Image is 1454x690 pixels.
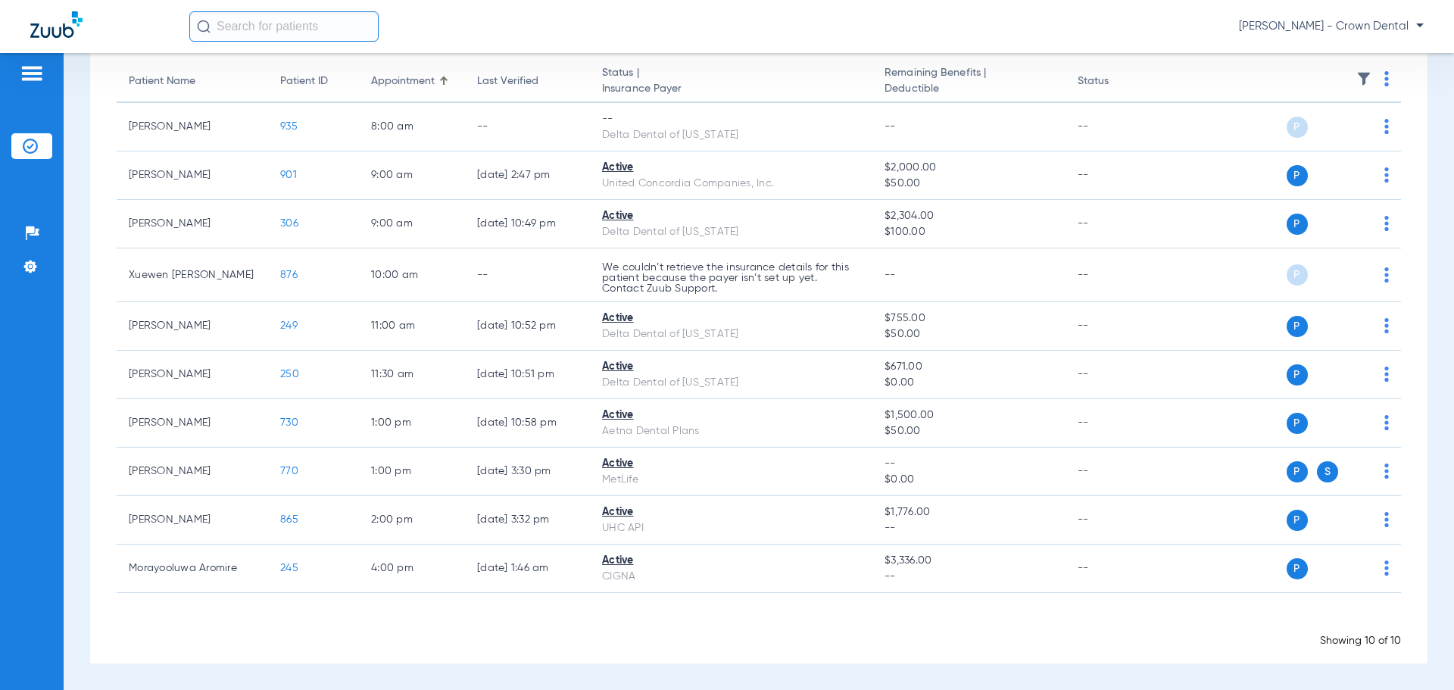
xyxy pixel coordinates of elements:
[117,151,268,200] td: [PERSON_NAME]
[1066,399,1168,448] td: --
[1384,167,1389,183] img: group-dot-blue.svg
[602,569,860,585] div: CIGNA
[477,73,538,89] div: Last Verified
[885,359,1053,375] span: $671.00
[885,326,1053,342] span: $50.00
[590,61,872,103] th: Status |
[359,448,465,496] td: 1:00 PM
[280,73,328,89] div: Patient ID
[359,248,465,302] td: 10:00 AM
[465,399,590,448] td: [DATE] 10:58 PM
[885,423,1053,439] span: $50.00
[1384,119,1389,134] img: group-dot-blue.svg
[465,351,590,399] td: [DATE] 10:51 PM
[359,545,465,593] td: 4:00 PM
[1287,510,1308,531] span: P
[129,73,256,89] div: Patient Name
[602,127,860,143] div: Delta Dental of [US_STATE]
[465,545,590,593] td: [DATE] 1:46 AM
[1287,264,1308,286] span: P
[602,359,860,375] div: Active
[602,311,860,326] div: Active
[465,496,590,545] td: [DATE] 3:32 PM
[117,351,268,399] td: [PERSON_NAME]
[280,514,298,525] span: 865
[359,399,465,448] td: 1:00 PM
[885,224,1053,240] span: $100.00
[117,545,268,593] td: Morayooluwa Aromire
[602,456,860,472] div: Active
[1384,415,1389,430] img: group-dot-blue.svg
[280,170,297,180] span: 901
[280,218,298,229] span: 306
[359,496,465,545] td: 2:00 PM
[1378,617,1454,690] iframe: Chat Widget
[197,20,211,33] img: Search Icon
[1287,558,1308,579] span: P
[117,399,268,448] td: [PERSON_NAME]
[1287,364,1308,386] span: P
[280,417,298,428] span: 730
[465,200,590,248] td: [DATE] 10:49 PM
[477,73,578,89] div: Last Verified
[359,151,465,200] td: 9:00 AM
[465,448,590,496] td: [DATE] 3:30 PM
[465,151,590,200] td: [DATE] 2:47 PM
[602,504,860,520] div: Active
[117,103,268,151] td: [PERSON_NAME]
[280,320,298,331] span: 249
[1066,351,1168,399] td: --
[1287,214,1308,235] span: P
[1287,461,1308,482] span: P
[885,569,1053,585] span: --
[280,563,298,573] span: 245
[1066,200,1168,248] td: --
[885,407,1053,423] span: $1,500.00
[20,64,44,83] img: hamburger-icon
[602,262,860,294] p: We couldn’t retrieve the insurance details for this patient because the payer isn’t set up yet. C...
[117,448,268,496] td: [PERSON_NAME]
[117,302,268,351] td: [PERSON_NAME]
[1287,413,1308,434] span: P
[1384,71,1389,86] img: group-dot-blue.svg
[1384,267,1389,283] img: group-dot-blue.svg
[1066,61,1168,103] th: Status
[602,472,860,488] div: MetLife
[1384,464,1389,479] img: group-dot-blue.svg
[885,504,1053,520] span: $1,776.00
[359,200,465,248] td: 9:00 AM
[602,520,860,536] div: UHC API
[280,73,347,89] div: Patient ID
[602,160,860,176] div: Active
[465,302,590,351] td: [DATE] 10:52 PM
[1384,367,1389,382] img: group-dot-blue.svg
[1384,512,1389,527] img: group-dot-blue.svg
[602,407,860,423] div: Active
[602,81,860,97] span: Insurance Payer
[602,423,860,439] div: Aetna Dental Plans
[602,176,860,192] div: United Concordia Companies, Inc.
[1287,165,1308,186] span: P
[1356,71,1371,86] img: filter.svg
[30,11,83,38] img: Zuub Logo
[359,103,465,151] td: 8:00 AM
[602,208,860,224] div: Active
[1239,19,1424,34] span: [PERSON_NAME] - Crown Dental
[885,270,896,280] span: --
[872,61,1065,103] th: Remaining Benefits |
[465,248,590,302] td: --
[885,375,1053,391] span: $0.00
[885,81,1053,97] span: Deductible
[1066,496,1168,545] td: --
[280,121,298,132] span: 935
[1384,318,1389,333] img: group-dot-blue.svg
[1320,635,1401,646] span: Showing 10 of 10
[602,553,860,569] div: Active
[602,326,860,342] div: Delta Dental of [US_STATE]
[602,111,860,127] div: --
[1384,216,1389,231] img: group-dot-blue.svg
[117,496,268,545] td: [PERSON_NAME]
[117,200,268,248] td: [PERSON_NAME]
[371,73,435,89] div: Appointment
